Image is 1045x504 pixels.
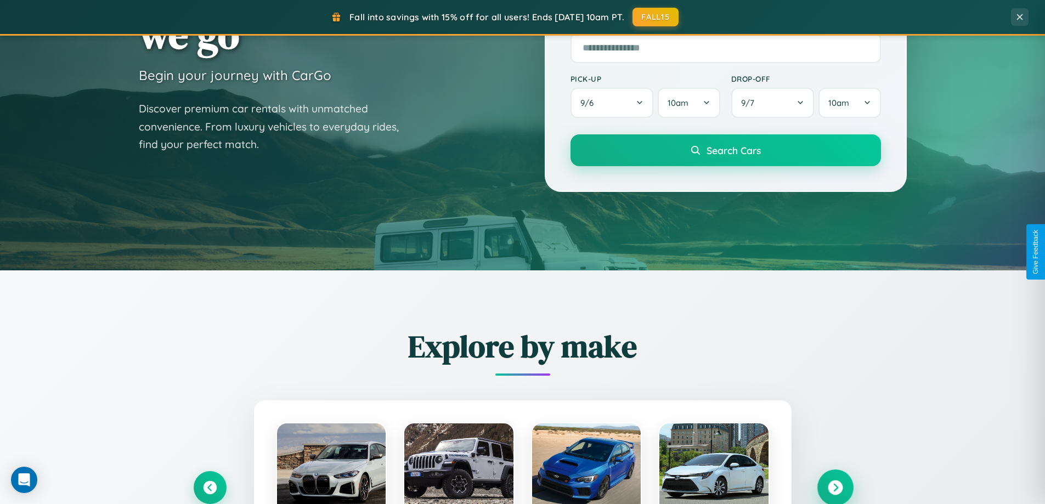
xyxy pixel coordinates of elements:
p: Discover premium car rentals with unmatched convenience. From luxury vehicles to everyday rides, ... [139,100,413,154]
span: Search Cars [707,144,761,156]
span: Fall into savings with 15% off for all users! Ends [DATE] 10am PT. [349,12,624,22]
span: 9 / 6 [580,98,599,108]
label: Pick-up [570,74,720,83]
h3: Begin your journey with CarGo [139,67,331,83]
button: 9/6 [570,88,654,118]
button: FALL15 [632,8,679,26]
div: Open Intercom Messenger [11,467,37,493]
span: 10am [668,98,688,108]
h2: Explore by make [194,325,852,367]
label: Drop-off [731,74,881,83]
button: 10am [658,88,720,118]
button: Search Cars [570,134,881,166]
span: 9 / 7 [741,98,760,108]
button: 9/7 [731,88,815,118]
button: 10am [818,88,880,118]
div: Give Feedback [1032,230,1040,274]
span: 10am [828,98,849,108]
